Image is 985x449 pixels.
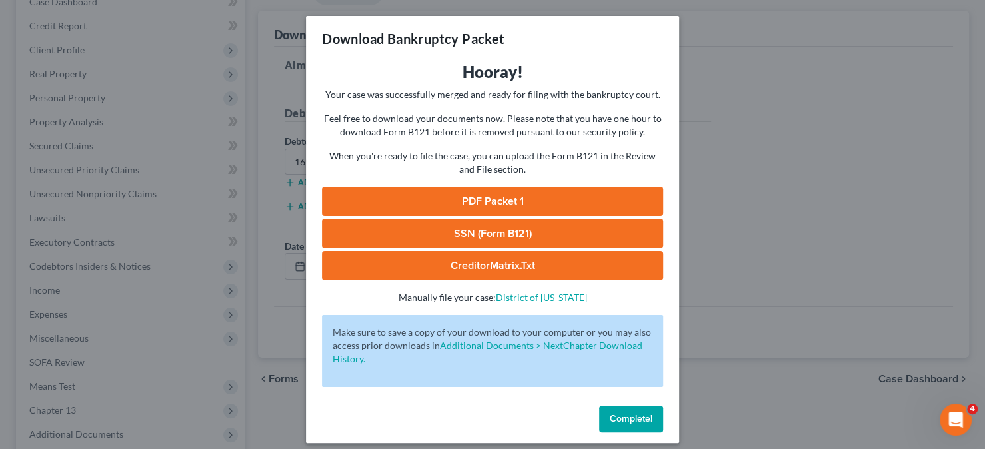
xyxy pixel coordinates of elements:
[322,219,663,248] a: SSN (Form B121)
[322,251,663,280] a: CreditorMatrix.txt
[322,29,504,48] h3: Download Bankruptcy Packet
[333,340,642,364] a: Additional Documents > NextChapter Download History.
[599,406,663,432] button: Complete!
[322,149,663,176] p: When you're ready to file the case, you can upload the Form B121 in the Review and File section.
[322,291,663,304] p: Manually file your case:
[333,326,652,366] p: Make sure to save a copy of your download to your computer or you may also access prior downloads in
[940,404,972,436] iframe: Intercom live chat
[967,404,978,414] span: 4
[322,88,663,101] p: Your case was successfully merged and ready for filing with the bankruptcy court.
[496,292,587,303] a: District of [US_STATE]
[322,61,663,83] h3: Hooray!
[610,413,652,424] span: Complete!
[322,187,663,216] a: PDF Packet 1
[322,112,663,139] p: Feel free to download your documents now. Please note that you have one hour to download Form B12...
